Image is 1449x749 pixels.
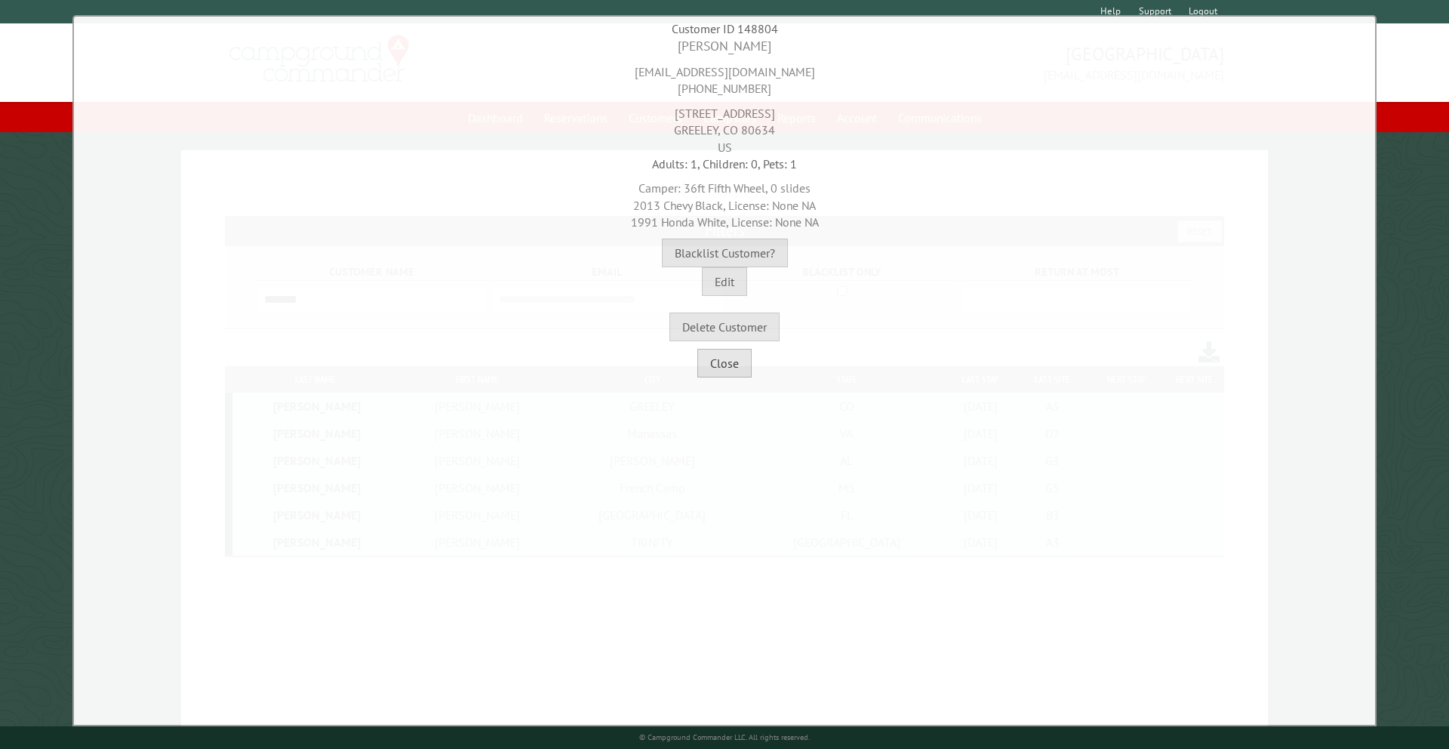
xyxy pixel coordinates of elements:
[662,239,788,267] button: Blacklist Customer?
[78,20,1371,37] div: Customer ID 148804
[639,732,810,742] small: © Campground Commander LLC. All rights reserved.
[78,172,1371,230] div: Camper: 36ft Fifth Wheel, 0 slides
[78,156,1371,172] div: Adults: 1, Children: 0, Pets: 1
[78,37,1371,56] div: [PERSON_NAME]
[631,214,819,230] span: 1991 Honda White, License: None NA
[702,267,747,296] button: Edit
[697,349,752,378] button: Close
[669,313,780,341] button: Delete Customer
[78,56,1371,97] div: [EMAIL_ADDRESS][DOMAIN_NAME] [PHONE_NUMBER]
[78,97,1371,156] div: [STREET_ADDRESS] GREELEY, CO 80634 US
[633,198,816,213] span: 2013 Chevy Black, License: None NA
